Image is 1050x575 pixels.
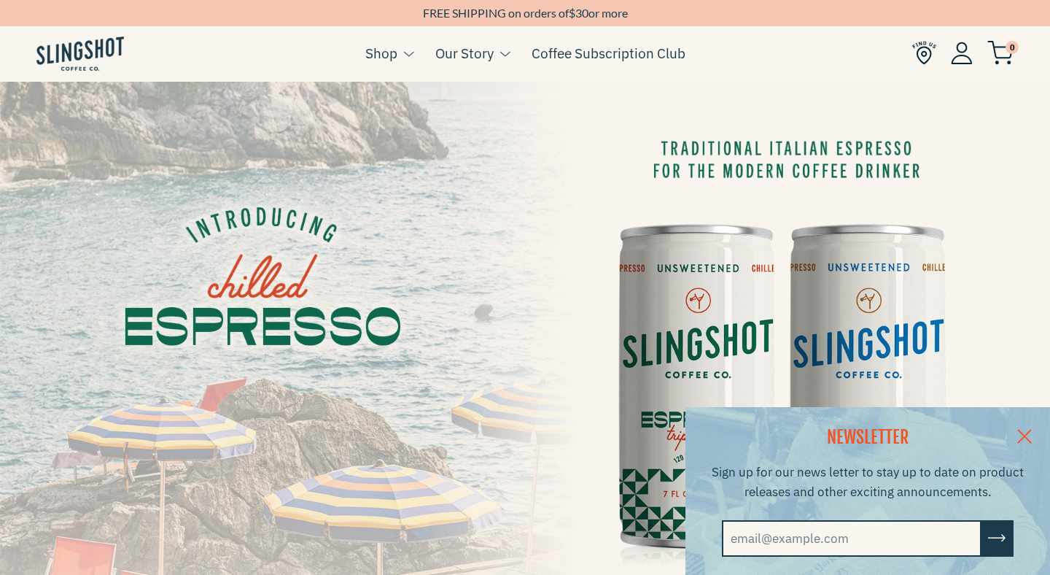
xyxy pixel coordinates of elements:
input: email@example.com [722,520,981,557]
span: 30 [575,6,588,20]
img: cart [987,41,1014,65]
a: Our Story [435,42,494,64]
p: Sign up for our news letter to stay up to date on product releases and other exciting announcements. [704,463,1032,502]
span: 0 [1006,41,1019,54]
h2: NEWSLETTER [704,425,1032,450]
a: Coffee Subscription Club [532,42,685,64]
a: 0 [987,45,1014,62]
a: Shop [365,42,397,64]
img: Find Us [912,41,936,65]
span: $ [569,6,575,20]
img: Account [951,42,973,64]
